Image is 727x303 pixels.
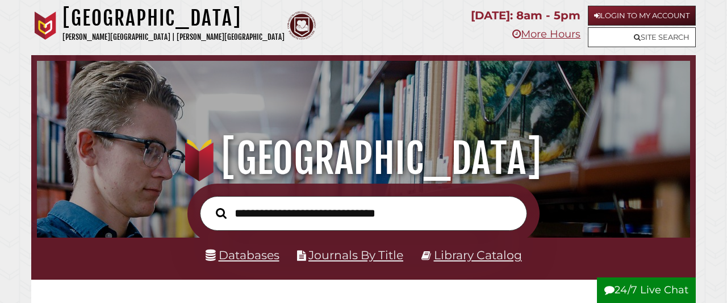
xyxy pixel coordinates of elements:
[48,134,679,184] h1: [GEOGRAPHIC_DATA]
[210,205,232,221] button: Search
[588,27,696,47] a: Site Search
[287,11,316,40] img: Calvin Theological Seminary
[206,248,279,262] a: Databases
[62,6,285,31] h1: [GEOGRAPHIC_DATA]
[31,11,60,40] img: Calvin University
[62,31,285,44] p: [PERSON_NAME][GEOGRAPHIC_DATA] | [PERSON_NAME][GEOGRAPHIC_DATA]
[512,28,580,40] a: More Hours
[308,248,403,262] a: Journals By Title
[216,207,227,219] i: Search
[471,6,580,26] p: [DATE]: 8am - 5pm
[434,248,522,262] a: Library Catalog
[588,6,696,26] a: Login to My Account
